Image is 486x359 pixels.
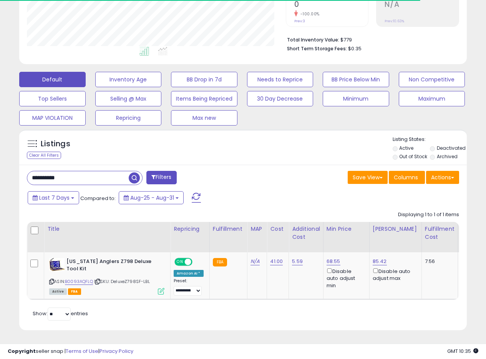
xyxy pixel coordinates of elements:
[250,225,264,233] div: MAP
[373,267,416,282] div: Disable auto adjust max
[348,45,362,52] span: $0.35
[191,259,204,265] span: OFF
[373,225,418,233] div: [PERSON_NAME]
[94,278,150,285] span: | SKU: DeluxeZ798SF-LBL
[95,110,162,126] button: Repricing
[174,225,206,233] div: Repricing
[100,347,133,355] a: Privacy Policy
[66,258,160,274] b: [US_STATE] Anglers Z798 Deluxe Tool Kit
[95,91,162,106] button: Selling @ Max
[298,11,320,17] small: -100.00%
[394,174,418,181] span: Columns
[323,91,389,106] button: Minimum
[174,270,204,277] div: Amazon AI *
[41,139,70,149] h5: Listings
[327,225,366,233] div: Min Price
[28,191,79,204] button: Last 7 Days
[213,225,244,233] div: Fulfillment
[47,225,167,233] div: Title
[393,136,467,143] p: Listing States:
[287,45,347,52] b: Short Term Storage Fees:
[373,258,387,265] a: 85.42
[65,278,93,285] a: B0093AQFLQ
[294,19,305,23] small: Prev: 3
[250,258,260,265] a: N/A
[327,258,340,265] a: 68.55
[19,72,86,87] button: Default
[292,225,320,241] div: Additional Cost
[348,171,388,184] button: Save View
[19,110,86,126] button: MAP VIOLATION
[49,258,164,294] div: ASIN:
[95,72,162,87] button: Inventory Age
[398,211,459,218] div: Displaying 1 to 1 of 1 items
[385,19,404,23] small: Prev: 10.63%
[399,72,465,87] button: Non Competitive
[171,110,237,126] button: Max new
[287,36,339,43] b: Total Inventory Value:
[399,145,413,151] label: Active
[270,258,283,265] a: 41.00
[426,171,459,184] button: Actions
[171,72,237,87] button: BB Drop in 7d
[327,267,363,289] div: Disable auto adjust min
[174,278,204,296] div: Preset:
[80,195,116,202] span: Compared to:
[171,91,237,106] button: Items Being Repriced
[49,288,67,295] span: All listings currently available for purchase on Amazon
[270,225,285,233] div: Cost
[175,259,185,265] span: ON
[399,153,427,160] label: Out of Stock
[323,72,389,87] button: BB Price Below Min
[27,152,61,159] div: Clear All Filters
[33,310,88,317] span: Show: entries
[66,347,98,355] a: Terms of Use
[425,225,454,241] div: Fulfillment Cost
[437,145,466,151] label: Deactivated
[146,171,176,184] button: Filters
[247,91,313,106] button: 30 Day Decrease
[39,194,70,202] span: Last 7 Days
[287,35,453,44] li: $779
[292,258,303,265] a: 5.59
[213,258,227,266] small: FBA
[399,91,465,106] button: Maximum
[8,348,133,355] div: seller snap | |
[68,288,81,295] span: FBA
[119,191,184,204] button: Aug-25 - Aug-31
[437,153,458,160] label: Archived
[425,258,452,265] div: 7.56
[389,171,425,184] button: Columns
[49,258,65,271] img: 41d-VpFDxaL._SL40_.jpg
[19,91,86,106] button: Top Sellers
[130,194,174,202] span: Aug-25 - Aug-31
[247,72,313,87] button: Needs to Reprice
[8,347,36,355] strong: Copyright
[447,347,478,355] span: 2025-09-8 10:35 GMT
